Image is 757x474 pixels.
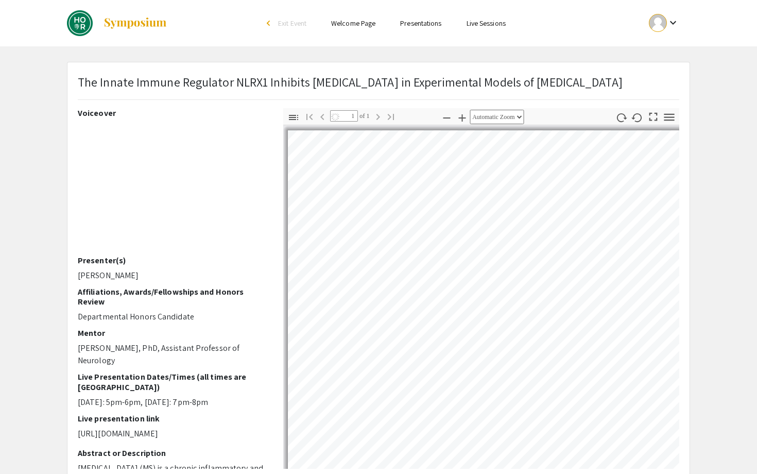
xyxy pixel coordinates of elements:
[467,19,506,28] a: Live Sessions
[103,17,167,29] img: Symposium by ForagerOne
[400,19,441,28] a: Presentations
[67,10,93,36] img: DREAMS: Spring 2024
[613,110,630,125] button: Rotate Clockwise
[78,311,268,323] p: Departmental Honors Candidate
[301,109,318,124] button: Go to First Page
[78,428,268,440] p: [URL][DOMAIN_NAME]
[314,109,331,124] button: Previous Page
[470,110,524,124] select: Zoom
[278,19,306,28] span: Exit Event
[638,11,690,35] button: Expand account dropdown
[8,428,44,466] iframe: Chat
[78,108,268,118] h2: Voiceover
[78,448,268,458] h2: Abstract or Description
[285,110,302,125] button: Toggle Sidebar
[78,269,268,282] p: [PERSON_NAME]
[438,110,455,125] button: Zoom Out
[331,19,375,28] a: Welcome Page
[78,396,268,409] p: [DATE]: 5pm-6pm, [DATE]: 7pm-8pm
[78,122,268,256] iframe: SaahithPotluri DREAMS Reflection Video
[78,372,268,392] h2: Live Presentation Dates/Times (all times are [GEOGRAPHIC_DATA])
[382,109,400,124] button: Go to Last Page
[330,110,358,122] input: Page
[78,256,268,265] h2: Presenter(s)
[78,414,268,424] h2: Live presentation link
[645,108,662,123] button: Switch to Presentation Mode
[267,20,273,26] div: arrow_back_ios
[667,16,679,29] mat-icon: Expand account dropdown
[661,110,678,125] button: Tools
[78,342,268,367] p: [PERSON_NAME], PhD, Assistant Professor of Neurology
[78,73,623,91] p: The Innate Immune Regulator NLRX1 Inhibits [MEDICAL_DATA] in Experimental Models of [MEDICAL_DATA]
[78,328,268,338] h2: Mentor
[369,109,387,124] button: Next Page
[629,110,646,125] button: Rotate Counterclockwise
[78,287,268,307] h2: Affiliations, Awards/Fellowships and Honors Review
[358,110,370,122] span: of 1
[67,10,167,36] a: DREAMS: Spring 2024
[453,110,471,125] button: Zoom In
